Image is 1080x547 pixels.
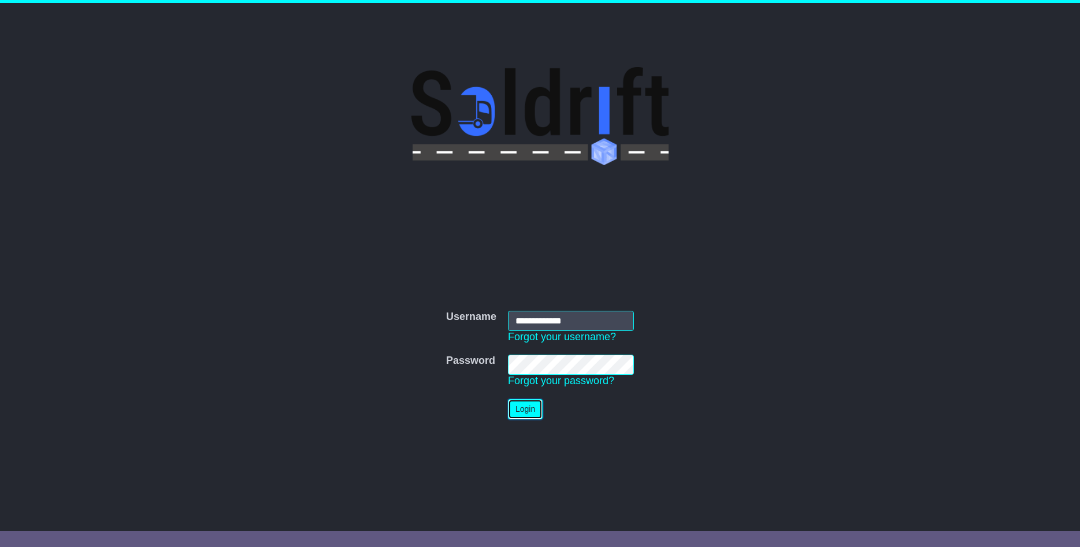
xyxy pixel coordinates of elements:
[508,331,616,343] a: Forgot your username?
[446,311,496,323] label: Username
[446,355,495,367] label: Password
[411,67,669,165] img: Soldrift Pty Ltd
[508,375,614,386] a: Forgot your password?
[508,399,543,419] button: Login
